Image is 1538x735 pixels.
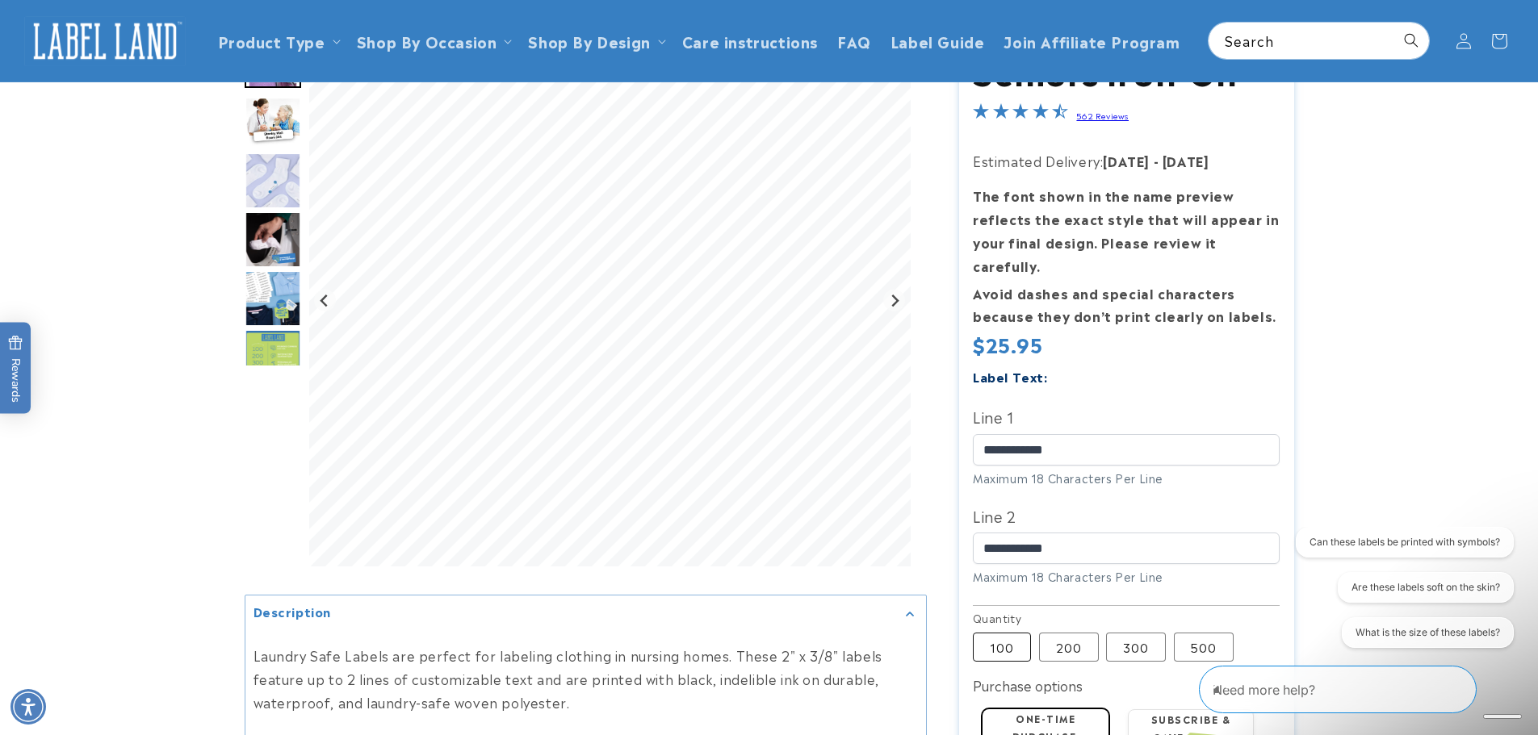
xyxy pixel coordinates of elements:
span: Shop By Occasion [357,31,497,50]
div: Go to slide 4 [245,211,301,268]
a: 562 Reviews - open in a new tab [1076,110,1129,121]
img: Nursing Home Iron-On - Label Land [245,211,301,268]
button: Go to last slide [314,290,336,311]
strong: [DATE] [1103,151,1150,170]
a: Shop By Design [528,30,650,52]
div: Accessibility Menu [10,689,46,725]
strong: The font shown in the name preview reflects the exact style that will appear in your final design... [973,186,1279,274]
label: Label Text: [973,367,1048,386]
strong: - [1154,151,1159,170]
label: Line 1 [973,403,1280,429]
a: Label Guide [881,22,995,60]
label: Purchase options [973,675,1083,695]
summary: Shop By Occasion [347,22,519,60]
div: Go to slide 6 [245,329,301,386]
a: Label Land [19,10,192,72]
label: 200 [1039,633,1099,662]
h1: Seniors Iron-On [973,49,1280,91]
span: 4.4-star overall rating [973,105,1068,124]
img: Label Land [24,16,186,66]
img: Nurse with an elderly woman and an iron on label [245,97,301,147]
p: Laundry Safe Labels are perfect for labeling clothing in nursing homes. These 2" x 3/8" labels fe... [254,644,918,713]
span: $25.95 [973,329,1043,358]
span: Rewards [8,335,23,402]
strong: [DATE] [1163,151,1209,170]
summary: Shop By Design [518,22,672,60]
a: Join Affiliate Program [994,22,1189,60]
img: Nursing Home Iron-On - Label Land [245,270,301,327]
p: Estimated Delivery: [973,149,1280,173]
label: 100 [973,633,1031,662]
iframe: Gorgias Floating Chat [1199,659,1522,719]
h2: Description [254,603,332,620]
img: Nursing Home Iron-On - Label Land [245,152,301,209]
label: 500 [1174,633,1234,662]
span: Care instructions [682,31,818,50]
strong: Avoid dashes and special characters because they don’t print clearly on labels. [973,283,1276,326]
a: FAQ [828,22,881,60]
div: Go to slide 2 [245,94,301,150]
button: Next slide [883,290,905,311]
legend: Quantity [973,610,1023,626]
span: Join Affiliate Program [1004,31,1180,50]
iframe: Gorgias live chat conversation starters [1284,527,1522,662]
span: FAQ [837,31,871,50]
img: Nursing Home Iron-On - Label Land [245,329,301,386]
summary: Description [245,595,926,632]
button: Search [1393,23,1429,58]
div: Maximum 18 Characters Per Line [973,470,1280,487]
div: Go to slide 3 [245,152,301,209]
a: Product Type [218,30,325,52]
summary: Product Type [208,22,347,60]
a: Care instructions [673,22,828,60]
div: Go to slide 5 [245,270,301,327]
label: 300 [1106,633,1166,662]
div: Maximum 18 Characters Per Line [973,568,1280,585]
span: Label Guide [891,31,985,50]
label: Line 2 [973,503,1280,528]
